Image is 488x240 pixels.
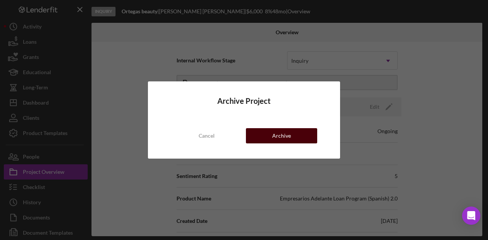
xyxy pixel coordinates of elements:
[462,207,480,225] div: Open Intercom Messenger
[171,97,317,105] h4: Archive Project
[272,128,291,143] div: Archive
[246,128,317,143] button: Archive
[171,128,242,143] button: Cancel
[199,128,215,143] div: Cancel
